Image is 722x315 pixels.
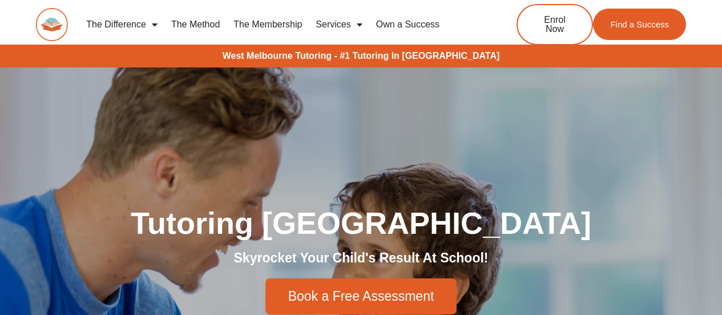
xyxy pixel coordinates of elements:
h2: Skyrocket Your Child's Result At School! [42,250,681,267]
a: Find a Success [593,9,686,40]
nav: Menu [79,11,479,38]
span: Enrol Now [535,15,575,34]
a: Book a Free Assessment [265,278,457,314]
a: Own a Success [369,11,446,38]
span: Find a Success [610,20,669,29]
a: The Method [164,11,227,38]
h1: Tutoring [GEOGRAPHIC_DATA] [42,208,681,238]
span: Book a Free Assessment [288,290,434,303]
a: The Membership [227,11,309,38]
a: Services [309,11,369,38]
a: Enrol Now [517,4,593,45]
a: The Difference [79,11,164,38]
